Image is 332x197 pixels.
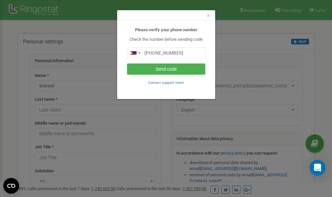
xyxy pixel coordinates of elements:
[127,63,205,75] button: Send code
[127,47,205,59] input: 0905 123 4567
[207,12,210,19] span: ×
[148,80,184,85] a: Contact support team
[310,160,325,176] div: Open Intercom Messenger
[148,81,184,85] small: Contact support team
[3,178,19,194] button: Open CMP widget
[207,12,210,19] button: Close
[127,48,142,58] div: Telephone country code
[127,37,205,43] p: Check the number before sending code
[135,27,197,32] b: Please verify your phone number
